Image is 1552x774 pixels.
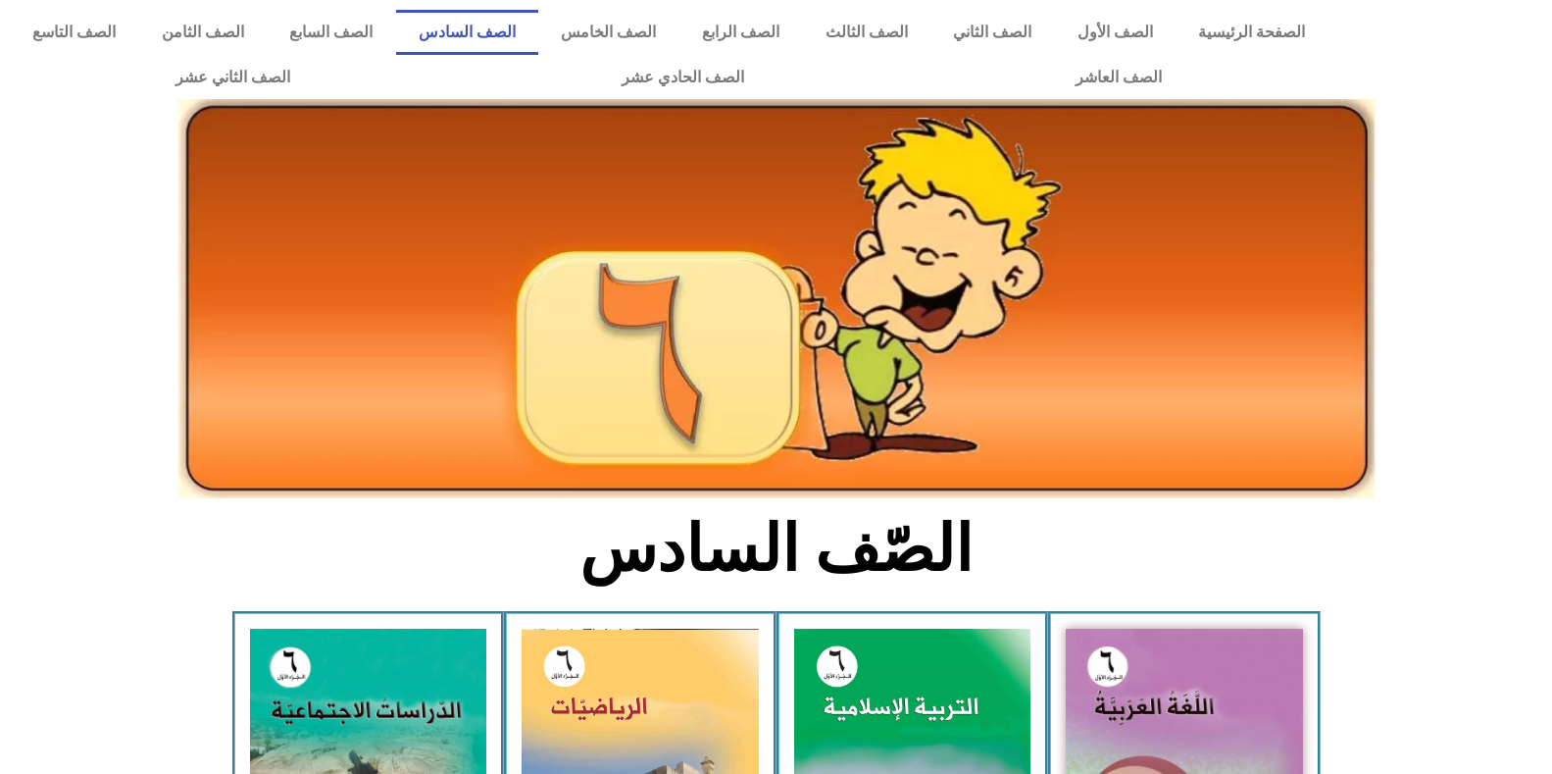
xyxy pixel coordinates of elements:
[930,10,1055,55] a: الصف الثاني
[802,10,930,55] a: الصف الثالث
[456,55,910,100] a: الصف الحادي عشر
[910,55,1327,100] a: الصف العاشر
[679,10,803,55] a: الصف الرابع
[538,10,679,55] a: الصف الخامس
[452,511,1100,588] h2: الصّف السادس
[267,10,396,55] a: الصف السابع
[10,55,456,100] a: الصف الثاني عشر
[1054,10,1176,55] a: الصف الأول
[396,10,539,55] a: الصف السادس
[10,10,139,55] a: الصف التاسع
[1176,10,1328,55] a: الصفحة الرئيسية
[139,10,268,55] a: الصف الثامن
